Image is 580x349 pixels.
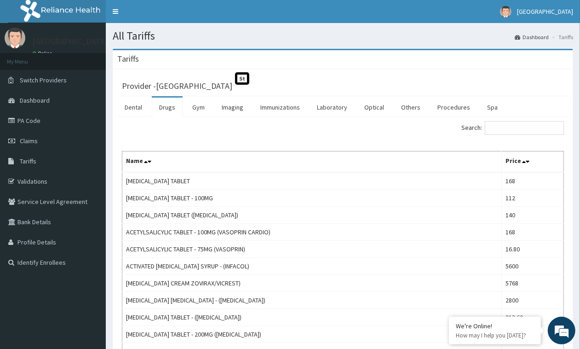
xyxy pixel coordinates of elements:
[20,96,50,105] span: Dashboard
[122,258,502,275] td: ACTIVATED [MEDICAL_DATA] SYRUP - (INFACOL)
[502,258,564,275] td: 5600
[502,241,564,258] td: 16.80
[502,224,564,241] td: 168
[122,151,502,173] th: Name
[20,157,36,165] span: Tariffs
[357,98,391,117] a: Optical
[113,30,573,42] h1: All Tariffs
[20,137,38,145] span: Claims
[122,241,502,258] td: ACETYLSALICYLIC TABLET - 75MG (VASOPRIN)
[430,98,477,117] a: Procedures
[515,33,549,41] a: Dashboard
[480,98,505,117] a: Spa
[122,82,232,90] h3: Provider - [GEOGRAPHIC_DATA]
[502,207,564,224] td: 140
[550,33,573,41] li: Tariffs
[5,28,25,48] img: User Image
[32,50,54,57] a: Online
[122,190,502,207] td: [MEDICAL_DATA] TABLET - 100MG
[502,190,564,207] td: 112
[485,121,564,135] input: Search:
[235,72,249,85] span: St
[310,98,355,117] a: Laboratory
[502,172,564,190] td: 168
[214,98,251,117] a: Imaging
[122,275,502,292] td: [MEDICAL_DATA] CREAM ZOVIRAX/VICREST)
[517,7,573,16] span: [GEOGRAPHIC_DATA]
[117,98,149,117] a: Dental
[122,326,502,343] td: [MEDICAL_DATA] TABLET - 200MG ([MEDICAL_DATA])
[456,322,534,330] div: We're Online!
[502,309,564,326] td: 313.60
[122,309,502,326] td: [MEDICAL_DATA] TABLET - ([MEDICAL_DATA])
[500,6,511,17] img: User Image
[122,224,502,241] td: ACETYLSALICYLIC TABLET - 100MG (VASOPRIN CARDIO)
[117,55,139,63] h3: Tariffs
[394,98,428,117] a: Others
[32,37,108,46] p: [GEOGRAPHIC_DATA]
[185,98,212,117] a: Gym
[461,121,564,135] label: Search:
[122,172,502,190] td: [MEDICAL_DATA] TABLET
[122,207,502,224] td: [MEDICAL_DATA] TABLET ([MEDICAL_DATA])
[152,98,183,117] a: Drugs
[502,292,564,309] td: 2800
[456,332,534,339] p: How may I help you today?
[122,292,502,309] td: [MEDICAL_DATA] [MEDICAL_DATA] - ([MEDICAL_DATA])
[502,151,564,173] th: Price
[253,98,307,117] a: Immunizations
[20,76,67,84] span: Switch Providers
[502,275,564,292] td: 5768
